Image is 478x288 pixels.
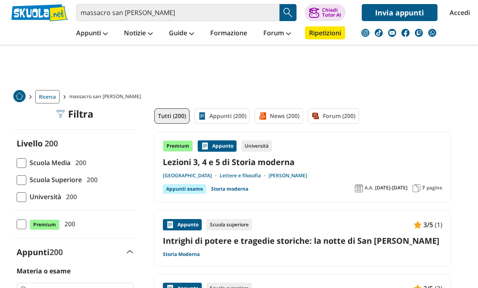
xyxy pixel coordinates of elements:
[167,26,196,41] a: Guide
[17,247,63,258] label: Appunti
[198,140,237,152] div: Appunto
[163,184,206,194] div: Appunti esame
[427,185,442,191] span: pagine
[305,4,346,21] button: ChiediTutor AI
[450,4,467,21] a: Accedi
[72,157,86,168] span: 200
[282,6,294,19] img: Cerca appunti, riassunti o versioni
[163,172,220,179] a: [GEOGRAPHIC_DATA]
[207,219,252,230] div: Scuola superiore
[26,157,70,168] span: Scuola Media
[45,138,58,149] span: 200
[163,140,193,152] div: Premium
[69,90,144,103] span: massacro san [PERSON_NAME]
[57,108,94,120] div: Filtra
[74,26,110,41] a: Appunti
[414,221,422,229] img: Appunti contenuto
[201,142,209,150] img: Appunti contenuto
[415,29,423,37] img: twitch
[375,29,383,37] img: tiktok
[194,108,250,124] a: Appunti (200)
[13,90,26,102] img: Home
[361,29,369,37] img: instagram
[401,29,410,37] img: facebook
[423,219,433,230] span: 3/5
[269,172,307,179] a: [PERSON_NAME]
[83,174,98,185] span: 200
[26,191,61,202] span: Università
[198,112,206,120] img: Appunti filtro contenuto
[61,219,75,229] span: 200
[412,184,420,192] img: Pagine
[388,29,396,37] img: youtube
[127,250,133,254] img: Apri e chiudi sezione
[163,157,442,168] a: Lezioni 3, 4 e 5 di Storia moderna
[76,4,280,21] input: Cerca appunti, riassunti o versioni
[35,90,60,103] a: Ricerca
[365,185,373,191] span: A.A.
[261,26,293,41] a: Forum
[17,267,70,275] label: Materia o esame
[241,140,272,152] div: Università
[49,247,63,258] span: 200
[362,4,437,21] a: Invia appunti
[208,26,249,41] a: Formazione
[163,219,202,230] div: Appunto
[258,112,267,120] img: News filtro contenuto
[308,108,359,124] a: Forum (200)
[422,185,425,191] span: 7
[312,112,320,120] img: Forum filtro contenuto
[305,26,345,39] a: Ripetizioni
[255,108,303,124] a: News (200)
[63,191,77,202] span: 200
[26,174,82,185] span: Scuola Superiore
[57,110,65,118] img: Filtra filtri mobile
[280,4,297,21] button: Search Button
[154,108,190,124] a: Tutti (200)
[163,235,442,246] a: Intrighi di potere e tragedie storiche: la notte di San [PERSON_NAME]
[163,251,200,258] a: Storia Moderna
[220,172,269,179] a: Lettere e filosofia
[428,29,436,37] img: WhatsApp
[30,219,60,230] span: Premium
[322,8,341,17] div: Chiedi Tutor AI
[122,26,155,41] a: Notizie
[166,221,174,229] img: Appunti contenuto
[375,185,408,191] span: [DATE]-[DATE]
[435,219,442,230] span: (1)
[17,138,43,149] label: Livello
[355,184,363,192] img: Anno accademico
[13,90,26,103] a: Home
[211,184,248,194] a: Storia moderna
